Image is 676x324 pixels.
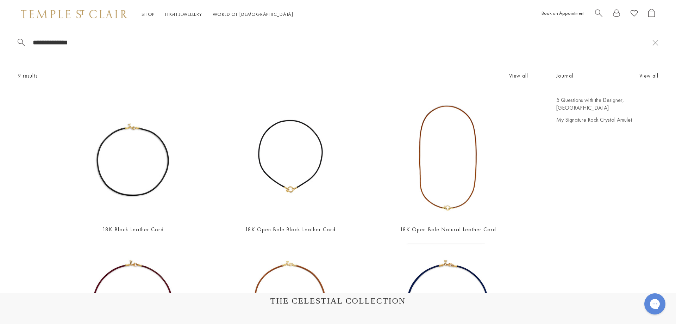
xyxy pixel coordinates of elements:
[72,96,194,219] a: N00001-BLK18N00001-BLK18
[542,10,584,16] a: Book an Appointment
[245,226,336,233] a: 18K Open Bale Black Leather Cord
[28,296,648,306] h1: THE CELESTIAL COLLECTION
[102,226,164,233] a: 18K Black Leather Cord
[400,226,496,233] a: 18K Open Bale Natural Leather Cord
[142,10,293,19] nav: Main navigation
[556,116,658,124] a: My Signature Rock Crystal Amulet
[509,72,528,80] a: View all
[165,11,202,17] a: High JewelleryHigh Jewellery
[18,72,38,80] span: 9 results
[72,96,194,219] img: N00001-BLK18
[229,96,351,219] img: N00001-BLK18OC
[387,96,509,219] img: 18K Open Bale Natural Leather Cord
[213,11,293,17] a: World of [DEMOGRAPHIC_DATA]World of [DEMOGRAPHIC_DATA]
[229,96,351,219] a: N00001-BLK18OCN00001-BLK18OC
[556,96,658,112] a: 5 Questions with the Designer, [GEOGRAPHIC_DATA]
[142,11,155,17] a: ShopShop
[21,10,127,18] img: Temple St. Clair
[641,291,669,317] iframe: Gorgias live chat messenger
[639,72,658,80] a: View all
[631,9,638,20] a: View Wishlist
[556,72,574,80] span: Journal
[595,9,602,20] a: Search
[648,9,655,20] a: Open Shopping Bag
